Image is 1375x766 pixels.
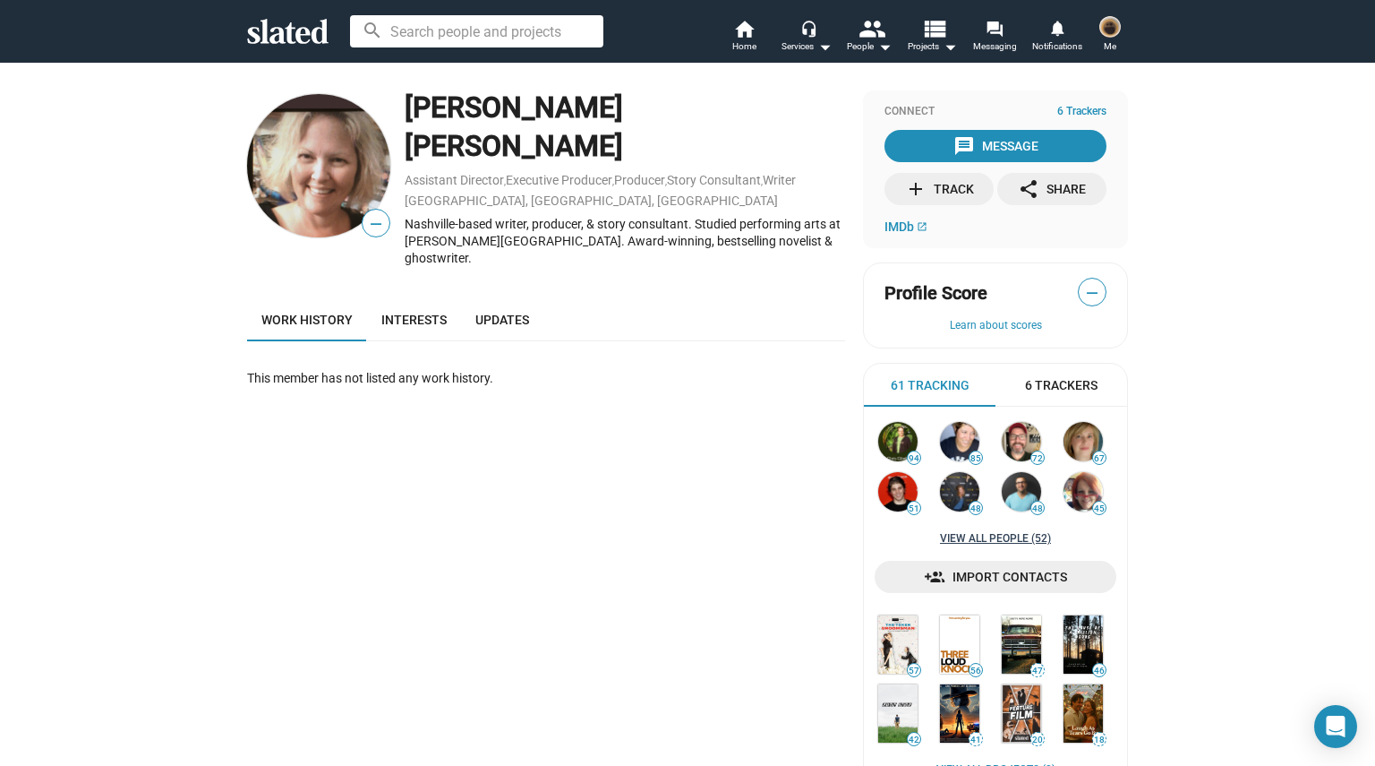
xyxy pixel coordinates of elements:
button: Share [997,173,1106,205]
img: Meagan Lewis [940,422,979,461]
span: — [1079,281,1106,305]
span: , [612,176,614,186]
img: Wild Turkey [940,684,979,743]
div: [PERSON_NAME] [PERSON_NAME] [405,89,845,165]
button: People [838,18,901,57]
a: Assistant Director [405,173,504,187]
div: People [847,36,892,57]
span: Profile Score [884,281,987,306]
span: 46 [1093,666,1106,676]
span: Notifications [1032,36,1082,57]
mat-icon: add [905,178,927,200]
div: Open Intercom Messenger [1314,705,1357,748]
mat-icon: arrow_drop_down [814,36,835,57]
mat-icon: people [858,15,884,41]
div: Connect [884,105,1106,119]
img: The House Of A Trillion Doors [1063,615,1103,674]
button: Learn about scores [884,319,1106,333]
a: [GEOGRAPHIC_DATA], [GEOGRAPHIC_DATA], [GEOGRAPHIC_DATA] [405,194,778,208]
mat-icon: forum [986,20,1003,37]
span: 48 [969,503,982,514]
img: Susan Smith Alvis [247,94,390,237]
img: Tanja Crouch [1063,472,1103,512]
img: Erica Arvold [1063,422,1103,461]
span: Work history [261,313,353,327]
a: IMDb [884,219,927,234]
span: Projects [908,36,957,57]
span: 41 [969,735,982,745]
span: 67 [1093,453,1106,464]
mat-icon: arrow_drop_down [874,36,895,57]
mat-icon: home [733,18,755,39]
span: 72 [1031,453,1044,464]
a: Sissy's Ride Home [998,612,1045,677]
img: LAUGH AS TEARS GO BY [1063,684,1103,743]
img: The Token Groomsman [878,615,918,674]
div: Track [905,173,974,205]
mat-icon: notifications [1048,19,1065,36]
span: Import Contacts [889,561,1102,593]
span: 57 [908,666,920,676]
a: Writer [763,173,796,187]
img: Phillip Glasser [1002,472,1041,512]
img: Mark E Brown [1002,422,1041,461]
img: Lukas Gage [878,472,918,512]
img: Karri Miles [940,472,979,512]
a: Interests [367,298,461,341]
span: Me [1104,36,1116,57]
a: Home [713,18,775,57]
input: Search people and projects [350,15,603,47]
span: 61 Tracking [891,377,969,394]
span: Messaging [973,36,1017,57]
mat-icon: open_in_new [917,221,927,232]
a: Story Consultant [667,173,761,187]
button: Services [775,18,838,57]
img: Three Loud Knocks [940,615,979,674]
a: "CALLING CLEMENTE" [998,681,1045,746]
a: Producer [614,173,665,187]
span: 47 [1031,666,1044,676]
a: Gaining Ground [875,681,921,746]
button: adam kleywegMe [1089,13,1132,59]
a: Three Loud Knocks [936,612,983,677]
a: Import Contacts [875,561,1116,593]
a: Wild Turkey [936,681,983,746]
div: Message [953,130,1038,162]
span: 20 [1031,735,1044,745]
span: , [761,176,763,186]
button: Track [884,173,994,205]
a: Executive Producer [506,173,612,187]
div: Services [781,36,832,57]
span: 51 [908,503,920,514]
a: Work history [247,298,367,341]
span: 6 Trackers [1025,377,1097,394]
span: 56 [969,666,982,676]
span: , [665,176,667,186]
div: Nashville-based writer, producer, & story consultant. Studied performing arts at [PERSON_NAME][GE... [405,216,845,266]
img: Sissy's Ride Home [1002,615,1041,674]
span: IMDb [884,219,914,234]
a: LAUGH AS TEARS GO BY [1060,681,1106,746]
a: Updates [461,298,543,341]
span: 94 [908,453,920,464]
span: Home [732,36,756,57]
span: 45 [1093,503,1106,514]
button: Projects [901,18,963,57]
a: The Token Groomsman [875,612,921,677]
div: Share [1018,173,1086,205]
mat-icon: message [953,135,975,157]
img: Gaining Ground [878,684,918,743]
mat-icon: view_list [921,15,947,41]
a: Notifications [1026,18,1089,57]
button: Message [884,130,1106,162]
a: The House Of A Trillion Doors [1060,612,1106,677]
span: — [363,212,389,236]
img: "CALLING CLEMENTE" [1002,684,1041,743]
img: Christopher Cibelli [878,422,918,461]
img: adam kleyweg [1099,16,1121,38]
a: View all People (52) [940,532,1051,547]
span: 42 [908,735,920,745]
span: 18 [1093,735,1106,745]
span: 85 [969,453,982,464]
mat-icon: share [1018,178,1039,200]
